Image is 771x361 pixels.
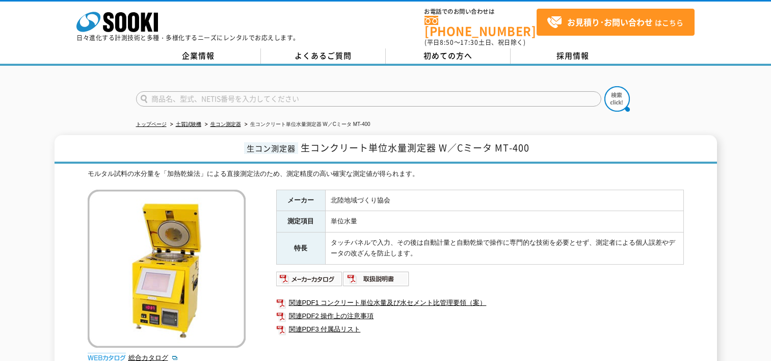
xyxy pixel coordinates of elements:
[511,48,635,64] a: 採用情報
[460,38,478,47] span: 17:30
[423,50,472,61] span: 初めての方へ
[424,9,537,15] span: お電話でのお問い合わせは
[276,233,325,265] th: 特長
[176,121,201,127] a: 土質試験機
[243,119,370,130] li: 生コンクリート単位水量測定器 W／Cミータ MT-400
[136,48,261,64] a: 企業情報
[261,48,386,64] a: よくあるご質問
[537,9,695,36] a: お見積り･お問い合わせはこちら
[276,296,684,310] a: 関連PDF1 コンクリート単位水量及び水セメント比管理要領（案）
[276,277,343,285] a: メーカーカタログ
[424,16,537,37] a: [PHONE_NUMBER]
[301,141,529,154] span: 生コンクリート単位水量測定器 W／Cミータ MT-400
[276,310,684,323] a: 関連PDF2 操作上の注意事項
[210,121,241,127] a: 生コン測定器
[604,86,630,112] img: btn_search.png
[276,271,343,287] img: メーカーカタログ
[136,91,601,107] input: 商品名、型式、NETIS番号を入力してください
[424,38,525,47] span: (平日 ～ 土日、祝日除く)
[76,35,300,41] p: 日々進化する計測技術と多種・多様化するニーズにレンタルでお応えします。
[325,233,683,265] td: タッチパネルで入力、その後は自動計量と自動乾燥で操作に専門的な技術を必要とせず、測定者による個人誤差やデータの改ざんを防止します。
[547,15,683,30] span: はこちら
[136,121,167,127] a: トップページ
[343,277,410,285] a: 取扱説明書
[325,190,683,211] td: 北陸地域づくり協会
[276,211,325,233] th: 測定項目
[276,190,325,211] th: メーカー
[325,211,683,233] td: 単位水量
[567,16,653,28] strong: お見積り･お問い合わせ
[440,38,454,47] span: 8:50
[88,190,246,348] img: 生コンクリート単位水量測定器 W／Cミータ MT-400
[244,142,298,154] span: 生コン測定器
[88,169,684,179] div: モルタル試料の水分量を「加熱乾燥法」による直接測定法のため、測定精度の高い確実な測定値が得られます。
[343,271,410,287] img: 取扱説明書
[276,323,684,336] a: 関連PDF3 付属品リスト
[386,48,511,64] a: 初めての方へ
